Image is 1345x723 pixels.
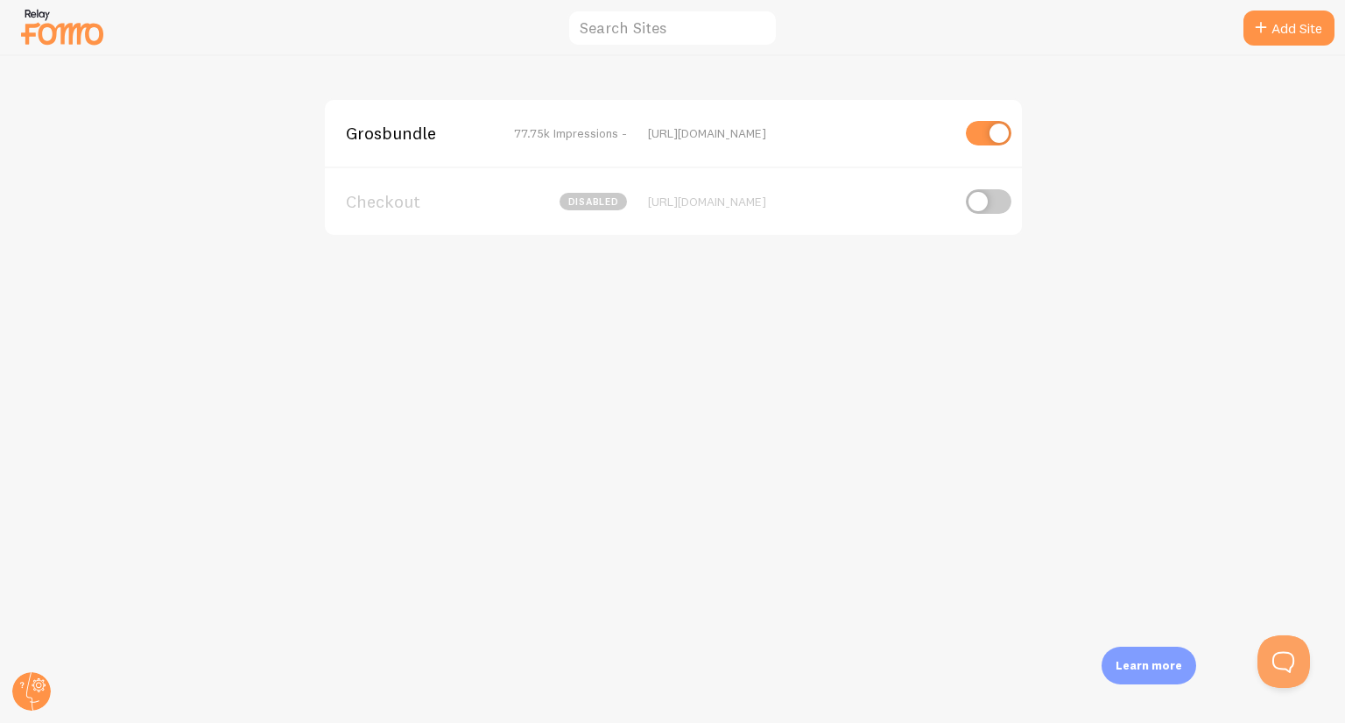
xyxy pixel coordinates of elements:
[1116,657,1182,674] p: Learn more
[18,4,106,49] img: fomo-relay-logo-orange.svg
[346,194,487,209] span: Checkout
[1102,647,1196,684] div: Learn more
[514,125,627,141] span: 77.75k Impressions -
[560,193,627,210] span: disabled
[346,125,487,141] span: Grosbundle
[648,194,950,209] div: [URL][DOMAIN_NAME]
[648,125,950,141] div: [URL][DOMAIN_NAME]
[1257,635,1310,688] iframe: Help Scout Beacon - Open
